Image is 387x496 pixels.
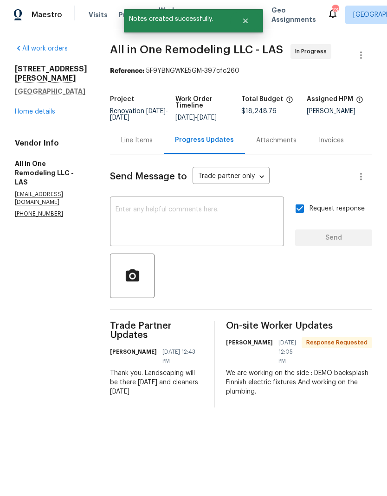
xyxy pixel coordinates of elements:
h4: Vendor Info [15,139,88,148]
h5: All in One Remodeling LLC - LAS [15,159,88,187]
span: [DATE] 12:43 PM [162,347,197,366]
span: Response Requested [303,338,371,347]
div: Line Items [121,136,153,145]
span: [DATE] [146,108,166,114]
b: Reference: [110,68,144,74]
span: - [175,114,217,121]
span: Geo Assignments [271,6,316,24]
div: Progress Updates [175,135,234,145]
span: [DATE] [197,114,217,121]
h6: [PERSON_NAME] [226,338,273,347]
div: We are working on the side : DEMO backsplash Finnish electric fixtures And working on the plumbing. [226,369,372,396]
span: - [110,108,168,121]
h5: Work Order Timeline [175,96,241,109]
h6: [PERSON_NAME] [110,347,157,356]
span: In Progress [295,47,330,56]
span: The hpm assigned to this work order. [356,96,363,108]
span: Request response [310,204,365,214]
span: The total cost of line items that have been proposed by Opendoor. This sum includes line items th... [286,96,293,108]
span: [DATE] [110,114,129,121]
span: Renovation [110,108,168,121]
span: Visits [89,10,108,19]
h5: Total Budget [241,96,283,102]
span: Send Message to [110,172,187,181]
h5: Assigned HPM [307,96,353,102]
span: Maestro [32,10,62,19]
div: [PERSON_NAME] [307,108,372,114]
span: Projects [119,10,148,19]
button: Close [230,12,261,30]
h5: Project [110,96,134,102]
div: Invoices [319,136,344,145]
span: Notes created successfully. [124,9,230,29]
div: 23 [332,6,338,15]
a: All work orders [15,45,68,52]
span: All in One Remodeling LLC - LAS [110,44,283,55]
span: Trade Partner Updates [110,321,203,340]
div: Attachments [256,136,297,145]
div: 5F9YBNGWKE5GM-397cfc260 [110,66,372,76]
span: On-site Worker Updates [226,321,372,331]
div: Thank you. Landscaping will be there [DATE] and cleaners [DATE] [110,369,203,396]
span: Work Orders [159,6,182,24]
span: [DATE] 12:05 PM [278,338,296,366]
span: $18,248.76 [241,108,277,114]
span: [DATE] [175,114,195,121]
a: Home details [15,108,55,115]
div: Trade partner only [193,169,270,184]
